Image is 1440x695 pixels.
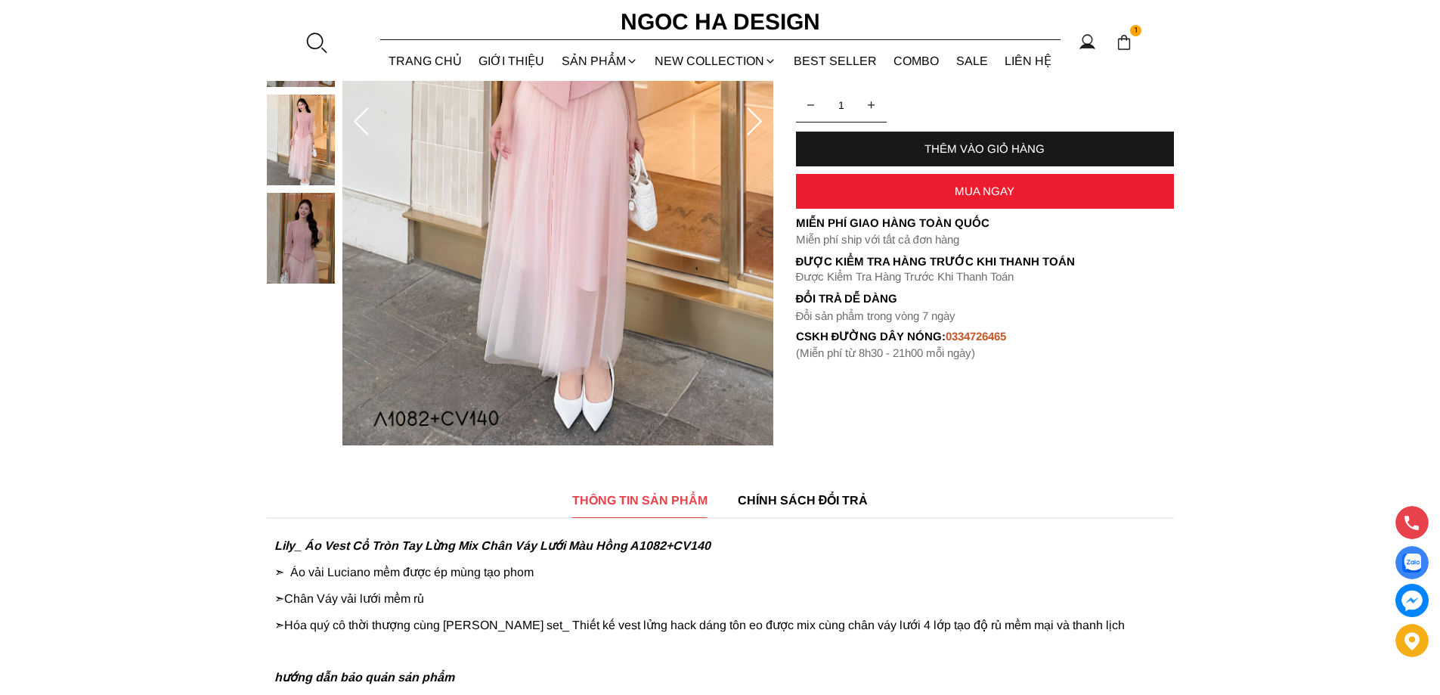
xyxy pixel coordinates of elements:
p: Hóa quý cô thời thượng cùng [PERSON_NAME] set_ Thiết kế vest lửng hack dáng tôn eo được mix cùng ... [274,618,1166,632]
span: hướng dẫn bảo quản sản phẩm [274,671,454,684]
a: TRANG CHỦ [380,41,471,81]
font: 0334726465 [946,330,1006,343]
span: CHÍNH SÁCH ĐỔI TRẢ [738,491,869,510]
span: ải Luciano mềm được ép mùng tạo phom [274,566,534,579]
a: messenger [1395,584,1429,617]
span: ➣ [274,592,284,605]
img: img-CART-ICON-ksit0nf1 [1116,34,1132,51]
img: Lily_ Áo Vest Cổ Tròn Tay Lừng Mix Chân Váy Lưới Màu Hồng A1082+CV140_mini_3 [267,95,335,185]
a: LIÊN HỆ [996,41,1061,81]
img: Lily_ Áo Vest Cổ Tròn Tay Lừng Mix Chân Váy Lưới Màu Hồng A1082+CV140_mini_4 [267,193,335,284]
font: Miễn phí giao hàng toàn quốc [796,216,989,229]
a: Display image [1395,546,1429,579]
font: Đổi sản phẩm trong vòng 7 ngày [796,309,956,322]
p: Được Kiểm Tra Hàng Trước Khi Thanh Toán [796,270,1174,284]
a: NEW COLLECTION [646,41,785,81]
p: Chân Váy vải lưới mềm rủ [274,591,1166,606]
font: cskh đường dây nóng: [796,330,946,343]
a: Combo [885,41,948,81]
span: ➣ Áo v [274,566,314,579]
a: GIỚI THIỆU [470,41,553,81]
span: THÔNG TIN SẢN PHẨM [572,491,708,510]
h6: Đổi trả dễ dàng [796,292,1174,305]
strong: Lily_ Áo Vest Cổ Tròn Tay Lừng Mix Chân Váy Lưới Màu Hồng A1082+CV140 [274,539,711,552]
a: BEST SELLER [785,41,886,81]
font: (Miễn phí từ 8h30 - 21h00 mỗi ngày) [796,346,975,359]
div: MUA NGAY [796,185,1174,197]
p: Được Kiểm Tra Hàng Trước Khi Thanh Toán [796,255,1174,268]
a: SALE [948,41,997,81]
img: Display image [1402,554,1421,572]
div: SẢN PHẨM [553,41,647,81]
span: ➣ [274,619,284,631]
a: Ngoc Ha Design [607,4,834,40]
input: Quantity input [796,90,887,120]
span: 1 [1130,25,1142,37]
font: Miễn phí ship với tất cả đơn hàng [796,233,959,246]
div: THÊM VÀO GIỎ HÀNG [796,142,1174,155]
